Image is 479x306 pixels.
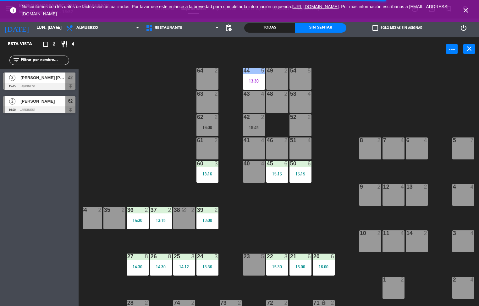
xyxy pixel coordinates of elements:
div: 2 [214,207,218,213]
div: 14:30 [150,265,172,269]
div: 42 [244,114,244,120]
div: Todas [244,23,295,33]
div: Sin sentar [295,23,346,33]
div: 2 [191,300,195,306]
div: 16:00 [289,265,311,269]
div: 28 [127,300,128,306]
span: No contamos con los datos de facturación actualizados. Por favor use este enlance a la brevedad p... [22,4,449,16]
div: 40 [244,161,244,166]
span: check_box_outline_blank [372,25,378,31]
div: 4 [400,184,404,190]
i: filter_list [13,56,20,64]
div: 13:30 [243,79,265,83]
div: 15:15 [266,172,288,176]
div: 2 [284,137,288,143]
div: 2 [145,300,148,306]
div: 2 [377,230,381,236]
div: 2 [424,184,427,190]
span: [PERSON_NAME] [PERSON_NAME] [20,74,65,81]
div: 2 [214,68,218,73]
div: 14:12 [173,265,195,269]
div: 2 [284,91,288,97]
i: restaurant [61,40,68,48]
div: 23 [244,254,244,259]
div: 15:15 [289,172,311,176]
button: close [463,44,475,54]
div: 16:00 [313,265,335,269]
input: Filtrar por nombre... [20,57,69,64]
div: 3 [191,254,195,259]
div: 3 [214,161,218,166]
i: close [462,7,470,14]
div: 43 [244,91,244,97]
div: 2 [214,137,218,143]
div: 13:00 [196,218,218,223]
div: 4 [400,230,404,236]
div: 6 [284,161,288,166]
span: 2 [9,98,15,105]
i: power_settings_new [460,24,467,32]
div: 2 [377,184,381,190]
div: 14:30 [127,265,149,269]
div: 3 [214,254,218,259]
div: 2 [238,300,241,306]
div: 2 [98,207,102,213]
div: 2 [214,91,218,97]
div: 2 [261,114,265,120]
div: 2 [307,114,311,120]
div: 8 [145,254,148,259]
div: 2 [121,207,125,213]
div: 4 [261,161,265,166]
div: Esta vista [3,40,45,48]
div: 27 [127,254,128,259]
div: 7 [470,137,474,143]
span: pending_actions [225,24,232,32]
div: 4 [470,277,474,282]
div: 13:36 [196,265,218,269]
span: 42 [68,74,73,81]
div: 73 [220,300,221,306]
div: 6 [307,254,311,259]
span: 2 [9,75,15,81]
span: Almuerzo [76,26,98,30]
div: 2 [191,207,195,213]
span: 2 [53,41,55,48]
label: Solo mesas sin asignar [372,25,422,31]
div: 36 [127,207,128,213]
div: 2 [331,300,334,306]
span: 62 [68,97,73,105]
span: 4 [72,41,74,48]
div: 4 [307,91,311,97]
div: 2 [400,277,404,282]
a: . Por más información escríbanos a [EMAIL_ADDRESS][DOMAIN_NAME] [22,4,449,16]
div: 5 [261,254,265,259]
div: 2 [284,300,288,306]
div: 3 [284,254,288,259]
span: [PERSON_NAME] [20,98,65,105]
div: 2 [145,207,148,213]
div: 4 [400,137,404,143]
